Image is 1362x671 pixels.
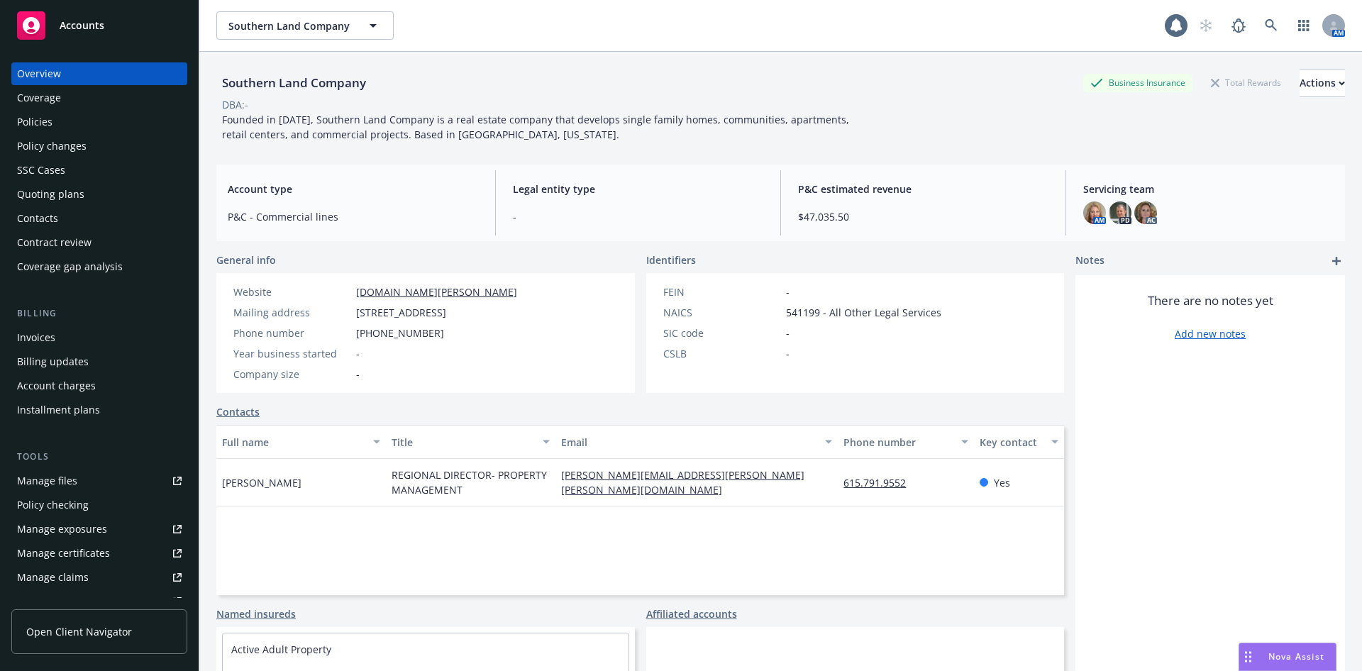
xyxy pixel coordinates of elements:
div: DBA: - [222,97,248,112]
div: Policy checking [17,494,89,516]
div: Coverage gap analysis [17,255,123,278]
a: Add new notes [1175,326,1246,341]
a: Policy changes [11,135,187,157]
span: Servicing team [1083,182,1334,196]
button: Nova Assist [1239,643,1336,671]
span: Notes [1075,253,1104,270]
div: Tools [11,450,187,464]
div: Contract review [17,231,92,254]
div: Key contact [980,435,1043,450]
div: Installment plans [17,399,100,421]
div: Mailing address [233,305,350,320]
a: Overview [11,62,187,85]
span: - [786,346,790,361]
img: photo [1109,201,1131,224]
div: Manage files [17,470,77,492]
div: Phone number [233,326,350,340]
div: Coverage [17,87,61,109]
a: Installment plans [11,399,187,421]
div: Quoting plans [17,183,84,206]
span: There are no notes yet [1148,292,1273,309]
div: Billing [11,306,187,321]
a: Billing updates [11,350,187,373]
a: Coverage [11,87,187,109]
div: Business Insurance [1083,74,1192,91]
div: Phone number [843,435,952,450]
a: Manage certificates [11,542,187,565]
span: - [786,326,790,340]
a: Contacts [216,404,260,419]
a: Accounts [11,6,187,45]
a: [PERSON_NAME][EMAIL_ADDRESS][PERSON_NAME][PERSON_NAME][DOMAIN_NAME] [561,468,804,497]
span: Account type [228,182,478,196]
a: SSC Cases [11,159,187,182]
span: Yes [994,475,1010,490]
button: Southern Land Company [216,11,394,40]
div: Website [233,284,350,299]
div: Manage certificates [17,542,110,565]
a: Manage claims [11,566,187,589]
a: Coverage gap analysis [11,255,187,278]
img: photo [1083,201,1106,224]
button: Title [386,425,555,459]
button: Actions [1300,69,1345,97]
a: Manage exposures [11,518,187,540]
a: Policy checking [11,494,187,516]
span: - [356,346,360,361]
div: Company size [233,367,350,382]
a: 615.791.9552 [843,476,917,489]
div: FEIN [663,284,780,299]
img: photo [1134,201,1157,224]
span: P&C - Commercial lines [228,209,478,224]
button: Phone number [838,425,973,459]
div: Policies [17,111,52,133]
a: Contacts [11,207,187,230]
div: SIC code [663,326,780,340]
span: Founded in [DATE], Southern Land Company is a real estate company that develops single family hom... [222,113,852,141]
div: Account charges [17,375,96,397]
div: NAICS [663,305,780,320]
span: Accounts [60,20,104,31]
div: Email [561,435,816,450]
span: - [786,284,790,299]
a: Named insureds [216,606,296,621]
span: 541199 - All Other Legal Services [786,305,941,320]
a: Switch app [1290,11,1318,40]
div: Manage claims [17,566,89,589]
span: - [356,367,360,382]
span: $47,035.50 [798,209,1048,224]
a: [DOMAIN_NAME][PERSON_NAME] [356,285,517,299]
div: Year business started [233,346,350,361]
div: Actions [1300,70,1345,96]
div: Contacts [17,207,58,230]
div: Invoices [17,326,55,349]
div: Full name [222,435,365,450]
button: Full name [216,425,386,459]
div: Manage BORs [17,590,84,613]
div: CSLB [663,346,780,361]
div: Policy changes [17,135,87,157]
div: Southern Land Company [216,74,372,92]
a: Start snowing [1192,11,1220,40]
span: [STREET_ADDRESS] [356,305,446,320]
span: Legal entity type [513,182,763,196]
span: Open Client Navigator [26,624,132,639]
a: Manage BORs [11,590,187,613]
a: Report a Bug [1224,11,1253,40]
span: Nova Assist [1268,650,1324,662]
div: Title [392,435,534,450]
a: Invoices [11,326,187,349]
div: Manage exposures [17,518,107,540]
span: P&C estimated revenue [798,182,1048,196]
div: Drag to move [1239,643,1257,670]
span: Southern Land Company [228,18,351,33]
span: [PERSON_NAME] [222,475,301,490]
div: Billing updates [17,350,89,373]
div: SSC Cases [17,159,65,182]
a: Contract review [11,231,187,254]
span: - [513,209,763,224]
span: General info [216,253,276,267]
a: Manage files [11,470,187,492]
a: Search [1257,11,1285,40]
span: [PHONE_NUMBER] [356,326,444,340]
